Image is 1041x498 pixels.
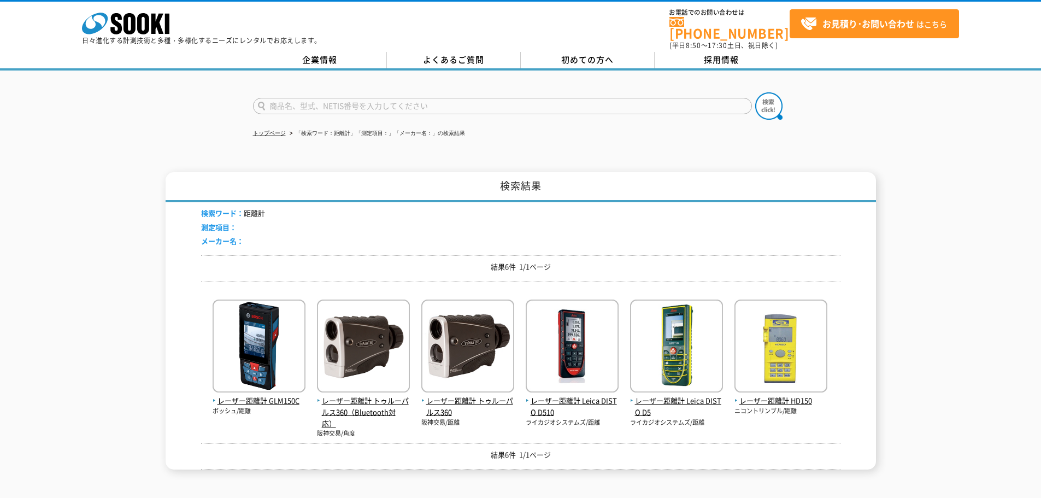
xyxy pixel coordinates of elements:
[287,128,465,139] li: 「検索ワード：距離計」「測定項目：」「メーカー名：」の検索結果
[213,407,305,416] p: ボッシュ/距離
[655,52,789,68] a: 採用情報
[82,37,321,44] p: 日々進化する計測技術と多種・多様化するニーズにレンタルでお応えします。
[801,16,947,32] span: はこちら
[253,98,752,114] input: 商品名、型式、NETIS番号を入力してください
[669,17,790,39] a: [PHONE_NUMBER]
[790,9,959,38] a: お見積り･お問い合わせはこちら
[526,395,619,418] span: レーザー距離計 Leica DISTO D510
[526,384,619,418] a: レーザー距離計 Leica DISTO D510
[253,130,286,136] a: トップページ
[213,384,305,407] a: レーザー距離計 GLM150C
[822,17,914,30] strong: お見積り･お問い合わせ
[630,384,723,418] a: レーザー距離計 Leica DISTO D5
[201,208,244,218] span: 検索ワード：
[686,40,701,50] span: 8:50
[387,52,521,68] a: よくあるご質問
[755,92,783,120] img: btn_search.png
[421,300,514,395] img: トゥルーパルス360
[166,172,876,202] h1: 検索結果
[317,384,410,429] a: レーザー距離計 トゥルーパルス360（Bluetooth対応）
[734,407,827,416] p: ニコントリンブル/距離
[201,261,840,273] p: 結果6件 1/1ページ
[708,40,727,50] span: 17:30
[213,300,305,395] img: GLM150C
[253,52,387,68] a: 企業情報
[421,395,514,418] span: レーザー距離計 トゥルーパルス360
[213,395,305,407] span: レーザー距離計 GLM150C
[561,54,614,66] span: 初めての方へ
[630,418,723,427] p: ライカジオシステムズ/距離
[630,300,723,395] img: Leica DISTO D5
[201,449,840,461] p: 結果6件 1/1ページ
[201,208,265,219] li: 距離計
[521,52,655,68] a: 初めての方へ
[630,395,723,418] span: レーザー距離計 Leica DISTO D5
[669,40,778,50] span: (平日 ～ 土日、祝日除く)
[734,395,827,407] span: レーザー距離計 HD150
[526,418,619,427] p: ライカジオシステムズ/距離
[201,222,237,232] span: 測定項目：
[201,236,244,246] span: メーカー名：
[317,395,410,429] span: レーザー距離計 トゥルーパルス360（Bluetooth対応）
[734,300,827,395] img: HD150
[317,300,410,395] img: トゥルーパルス360（Bluetooth対応）
[317,429,410,438] p: 阪神交易/角度
[526,300,619,395] img: Leica DISTO D510
[421,384,514,418] a: レーザー距離計 トゥルーパルス360
[421,418,514,427] p: 阪神交易/距離
[734,384,827,407] a: レーザー距離計 HD150
[669,9,790,16] span: お電話でのお問い合わせは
